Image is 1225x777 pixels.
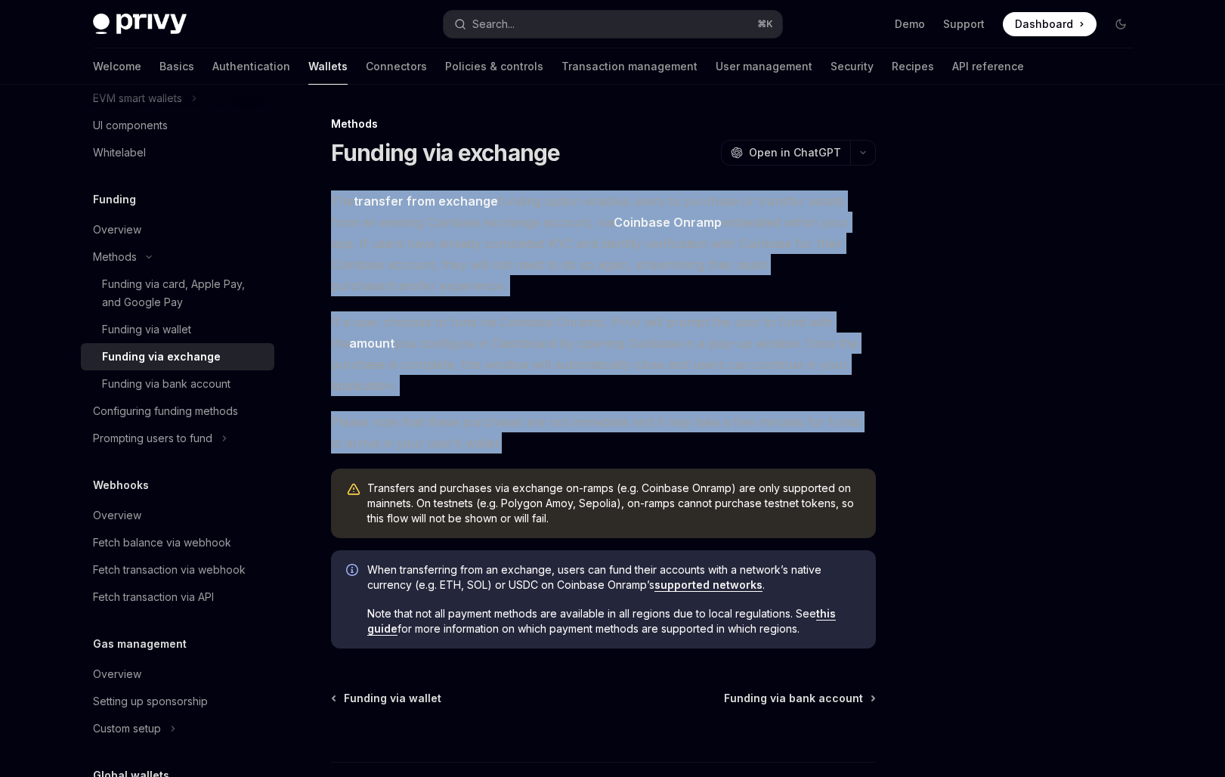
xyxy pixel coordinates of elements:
span: Transfers and purchases via exchange on-ramps (e.g. Coinbase Onramp) are only supported on mainne... [367,481,861,526]
a: Basics [159,48,194,85]
span: ⌘ K [757,18,773,30]
a: Fetch balance via webhook [81,529,274,556]
a: User management [716,48,812,85]
a: Coinbase Onramp [614,215,722,231]
div: Funding via bank account [102,375,230,393]
a: Funding via exchange [81,343,274,370]
div: Fetch transaction via API [93,588,214,606]
a: API reference [952,48,1024,85]
div: Setting up sponsorship [93,692,208,710]
div: Funding via exchange [102,348,221,366]
button: Toggle dark mode [1109,12,1133,36]
a: Funding via card, Apple Pay, and Google Pay [81,271,274,316]
svg: Info [346,564,361,579]
span: Note that not all payment methods are available in all regions due to local regulations. See for ... [367,606,861,636]
a: Configuring funding methods [81,398,274,425]
a: Fetch transaction via webhook [81,556,274,584]
strong: transfer from exchange [354,193,498,209]
h1: Funding via exchange [331,139,561,166]
a: Overview [81,661,274,688]
a: Funding via wallet [333,691,441,706]
span: Funding via bank account [724,691,863,706]
div: UI components [93,116,168,135]
h5: Gas management [93,635,187,653]
div: Methods [331,116,876,132]
div: Fetch transaction via webhook [93,561,246,579]
div: Search... [472,15,515,33]
a: amount [349,336,394,351]
a: Wallets [308,48,348,85]
div: Custom setup [93,720,161,738]
div: Prompting users to fund [93,429,212,447]
button: Search...⌘K [444,11,782,38]
a: supported networks [654,578,763,592]
div: Overview [93,221,141,239]
h5: Webhooks [93,476,149,494]
span: Open in ChatGPT [749,145,841,160]
span: When transferring from an exchange, users can fund their accounts with a network’s native currenc... [367,562,861,593]
a: Policies & controls [445,48,543,85]
div: Whitelabel [93,144,146,162]
h5: Funding [93,190,136,209]
span: Please note that these purchases are not immediate and it may take a few minutes for funds to arr... [331,411,876,454]
a: Funding via bank account [81,370,274,398]
a: Setting up sponsorship [81,688,274,715]
button: Open in ChatGPT [721,140,850,166]
a: Fetch transaction via API [81,584,274,611]
a: Connectors [366,48,427,85]
span: Dashboard [1015,17,1073,32]
div: Funding via wallet [102,320,191,339]
span: Funding via wallet [344,691,441,706]
a: Welcome [93,48,141,85]
a: Security [831,48,874,85]
a: UI components [81,112,274,139]
a: Funding via wallet [81,316,274,343]
div: Configuring funding methods [93,402,238,420]
a: Overview [81,216,274,243]
a: Authentication [212,48,290,85]
span: If a user chooses to fund via Coinbase Onramp, Privy will prompt the user to fund with the you co... [331,311,876,396]
img: dark logo [93,14,187,35]
a: Whitelabel [81,139,274,166]
a: this guide [367,607,836,636]
a: Transaction management [561,48,698,85]
div: Overview [93,665,141,683]
a: Dashboard [1003,12,1097,36]
div: Overview [93,506,141,525]
div: Fetch balance via webhook [93,534,231,552]
div: Methods [93,248,137,266]
a: Funding via bank account [724,691,874,706]
span: The funding option enables users to purchase or transfer assets from an existing Coinbase exchang... [331,190,876,296]
a: Demo [895,17,925,32]
div: Funding via card, Apple Pay, and Google Pay [102,275,265,311]
a: Overview [81,502,274,529]
svg: Warning [346,482,361,497]
a: Recipes [892,48,934,85]
a: Support [943,17,985,32]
